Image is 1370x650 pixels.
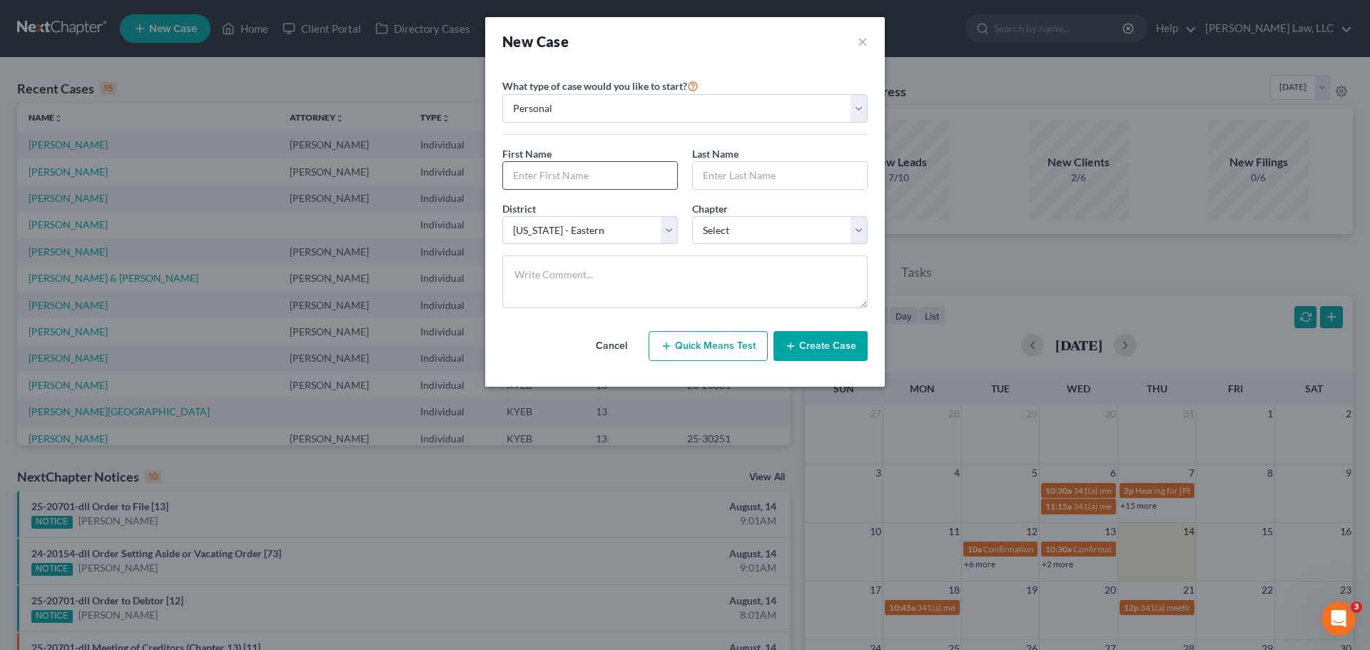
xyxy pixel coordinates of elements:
button: × [858,31,868,51]
span: District [502,203,536,215]
input: Enter First Name [503,162,677,189]
input: Enter Last Name [693,162,867,189]
span: First Name [502,148,552,160]
button: Cancel [580,332,643,360]
span: Chapter [692,203,728,215]
span: Last Name [692,148,739,160]
button: Create Case [773,331,868,361]
button: Quick Means Test [649,331,768,361]
iframe: Intercom live chat [1321,601,1356,636]
label: What type of case would you like to start? [502,77,699,94]
strong: New Case [502,33,569,50]
span: 3 [1351,601,1362,613]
